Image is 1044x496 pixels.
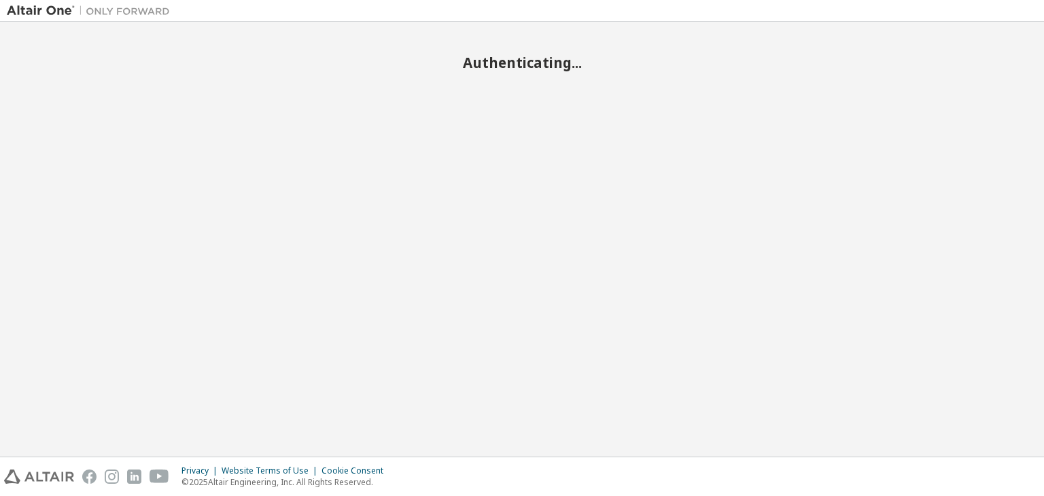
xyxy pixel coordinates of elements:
[4,470,74,484] img: altair_logo.svg
[82,470,97,484] img: facebook.svg
[7,54,1037,71] h2: Authenticating...
[181,476,391,488] p: © 2025 Altair Engineering, Inc. All Rights Reserved.
[321,465,391,476] div: Cookie Consent
[222,465,321,476] div: Website Terms of Use
[7,4,177,18] img: Altair One
[105,470,119,484] img: instagram.svg
[127,470,141,484] img: linkedin.svg
[150,470,169,484] img: youtube.svg
[181,465,222,476] div: Privacy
